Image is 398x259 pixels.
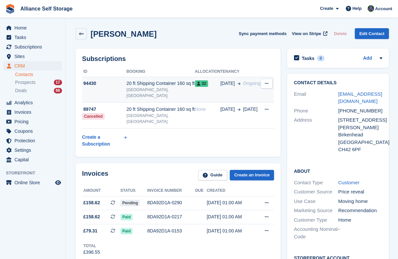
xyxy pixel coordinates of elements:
div: Customer Source [294,188,338,196]
a: Deals 66 [15,87,62,94]
a: menu [3,98,62,107]
th: Allocation [195,67,220,77]
div: [GEOGRAPHIC_DATA], [GEOGRAPHIC_DATA] [126,113,195,125]
span: Analytics [14,98,54,107]
span: Tasks [14,33,54,42]
button: Sync payment methods [239,28,286,39]
span: £158.62 [83,199,100,206]
div: [DATE] 01:00 AM [207,199,255,206]
a: [EMAIL_ADDRESS][DOMAIN_NAME] [338,91,382,104]
div: 0 [317,55,325,61]
span: Prospects [15,79,35,86]
a: View on Stripe [289,28,329,39]
span: Storefront [6,170,65,176]
span: £158.62 [83,213,100,220]
div: Phone [294,107,338,115]
span: Paid [120,214,133,220]
span: Online Store [14,178,54,187]
a: menu [3,33,62,42]
a: Customer [338,180,359,185]
a: Add [363,55,372,62]
div: Marketing Source [294,207,338,214]
th: Invoice number [147,186,195,196]
span: Coupons [14,127,54,136]
div: £396.55 [83,249,100,256]
a: menu [3,155,62,164]
a: menu [3,136,62,145]
span: Subscriptions [14,42,54,51]
div: 8DA92D1A-0217 [147,213,195,220]
th: Booking [126,67,195,77]
th: Tenancy [220,67,260,77]
span: [DATE] [243,106,258,113]
span: £79.31 [83,228,97,234]
a: menu [3,117,62,126]
span: Pending [120,200,140,206]
div: [PHONE_NUMBER] [338,107,382,115]
span: CRM [14,61,54,70]
img: stora-icon-8386f47178a22dfd0bd8f6a31ec36ba5ce8667c1dd55bd0f319d3a0aa187defe.svg [5,4,15,14]
a: Prospects 17 [15,79,62,86]
div: Birkenhead [338,131,382,139]
div: Total [83,243,100,249]
div: Create a Subscription [82,134,122,148]
div: Contact Type [294,179,338,187]
span: View on Stripe [292,30,321,37]
div: Recommendation [338,207,382,214]
div: Use Case [294,198,338,205]
div: 89747 [82,106,126,113]
div: Customer Type [294,216,338,224]
div: Email [294,90,338,105]
span: Help [352,5,362,12]
h2: About [294,168,382,174]
div: [GEOGRAPHIC_DATA], [GEOGRAPHIC_DATA] [126,87,195,99]
a: Create an Invoice [230,170,274,181]
div: None [195,106,220,113]
div: [DATE] 01:00 AM [207,228,255,234]
div: [DATE] 01:00 AM [207,213,255,220]
button: Delete [331,28,349,39]
div: 20 ft Shipping Container 160 sq ft [126,106,195,113]
div: [GEOGRAPHIC_DATA] [338,139,382,146]
span: Ongoing [243,81,261,86]
a: menu [3,146,62,155]
div: 20 ft Shipping Container 160 sq ft [126,80,195,87]
span: Pricing [14,117,54,126]
a: Alliance Self Storage [18,3,75,14]
a: menu [3,178,62,187]
div: - [338,226,382,240]
div: [STREET_ADDRESS][PERSON_NAME] [338,116,382,131]
th: Due [195,186,207,196]
span: Invoices [14,108,54,117]
a: menu [3,127,62,136]
span: Home [14,23,54,32]
span: [DATE] [220,106,235,113]
img: Romilly Norton [367,5,374,12]
span: 32 [195,80,208,87]
h2: Contact Details [294,80,382,86]
span: Deals [15,88,27,94]
h2: Subscriptions [82,55,274,63]
div: Home [338,216,382,224]
div: 17 [54,80,62,85]
h2: [PERSON_NAME] [91,30,157,38]
span: Account [375,6,392,12]
span: Protection [14,136,54,145]
span: Create [320,5,333,12]
div: Accounting Nominal Code [294,226,338,240]
h2: Invoices [82,170,108,181]
a: menu [3,42,62,51]
h2: Tasks [302,55,314,61]
a: Contacts [15,71,62,78]
div: Price reveal [338,188,382,196]
th: Amount [82,186,120,196]
div: 8DA92D1A-0290 [147,199,195,206]
th: Created [207,186,255,196]
a: menu [3,52,62,61]
a: Guide [198,170,227,181]
div: Address [294,116,338,153]
div: Moving home [338,198,382,205]
div: Cancelled [82,113,105,120]
span: [DATE] [220,80,235,87]
div: CH42 6PF [338,146,382,153]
